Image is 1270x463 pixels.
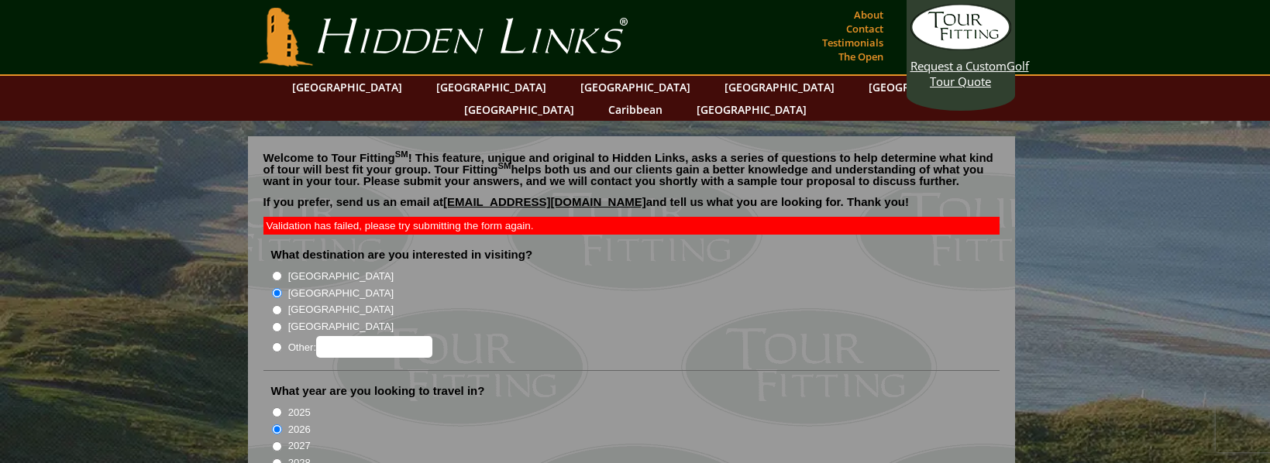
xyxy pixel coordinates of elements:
[842,18,887,39] a: Contact
[835,46,887,67] a: The Open
[717,76,842,98] a: [GEOGRAPHIC_DATA]
[288,438,311,454] label: 2027
[428,76,554,98] a: [GEOGRAPHIC_DATA]
[573,76,698,98] a: [GEOGRAPHIC_DATA]
[456,98,582,121] a: [GEOGRAPHIC_DATA]
[284,76,410,98] a: [GEOGRAPHIC_DATA]
[498,161,511,170] sup: SM
[861,76,986,98] a: [GEOGRAPHIC_DATA]
[288,422,311,437] label: 2026
[316,336,432,358] input: Other:
[395,149,408,159] sup: SM
[288,405,311,420] label: 2025
[288,286,394,301] label: [GEOGRAPHIC_DATA]
[263,152,1000,187] p: Welcome to Tour Fitting ! This feature, unique and original to Hidden Links, asks a series of que...
[288,302,394,317] label: [GEOGRAPHIC_DATA]
[443,195,646,208] a: [EMAIL_ADDRESS][DOMAIN_NAME]
[910,58,1007,74] span: Request a Custom
[910,4,1011,89] a: Request a CustomGolf Tour Quote
[601,98,670,121] a: Caribbean
[271,383,485,399] label: What year are you looking to travel in?
[263,196,1000,219] p: If you prefer, send us an email at and tell us what you are looking for. Thank you!
[818,32,887,53] a: Testimonials
[288,269,394,284] label: [GEOGRAPHIC_DATA]
[689,98,814,121] a: [GEOGRAPHIC_DATA]
[288,319,394,334] label: [GEOGRAPHIC_DATA]
[263,217,1000,235] div: Validation has failed, please try submitting the form again.
[271,247,533,262] label: What destination are you interested in visiting?
[288,336,432,358] label: Other:
[850,4,887,26] a: About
